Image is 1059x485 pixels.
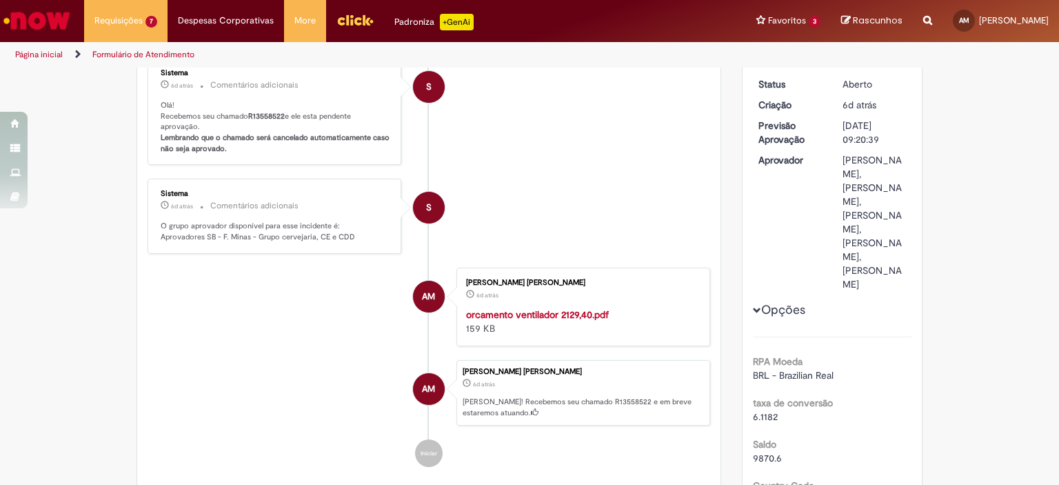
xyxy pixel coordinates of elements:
b: Lembrando que o chamado será cancelado automaticamente caso não seja aprovado. [161,132,392,154]
span: S [426,191,432,224]
dt: Previsão Aprovação [748,119,833,146]
div: Sistema [161,190,390,198]
p: [PERSON_NAME]! Recebemos seu chamado R13558522 e em breve estaremos atuando. [463,397,703,418]
small: Comentários adicionais [210,79,299,91]
img: click_logo_yellow_360x200.png [336,10,374,30]
div: Ana Paula Antunes Parreiras Augusta Magalhaes [413,281,445,313]
b: R13558522 [248,111,285,121]
dt: Aprovador [748,153,833,167]
li: Ana Paula Antunes Parreiras Augusta Magalhaes [148,360,710,426]
div: System [413,71,445,103]
a: orcamento ventilador 2129,40.pdf [466,308,609,321]
small: Comentários adicionais [210,200,299,212]
span: Favoritos [768,14,806,28]
b: RPA Moeda [753,355,803,368]
p: +GenAi [440,14,474,30]
div: Aberto [843,77,907,91]
p: O grupo aprovador disponível para esse incidente é: Aprovadores SB - F. Minas - Grupo cervejaria,... [161,221,390,242]
span: S [426,70,432,103]
span: 6d atrás [476,291,498,299]
span: More [294,14,316,28]
span: Rascunhos [853,14,902,27]
span: 6d atrás [473,380,495,388]
div: [PERSON_NAME] [PERSON_NAME] [466,279,696,287]
time: 23/09/2025 11:20:51 [171,81,193,90]
div: 23/09/2025 11:20:39 [843,98,907,112]
ul: Trilhas de página [10,42,696,68]
span: 9870.6 [753,452,782,464]
ul: Histórico de tíquete [148,44,710,482]
time: 23/09/2025 11:20:39 [843,99,876,111]
a: Rascunhos [841,14,902,28]
a: Página inicial [15,49,63,60]
span: 3 [809,16,820,28]
div: Padroniza [394,14,474,30]
span: Despesas Corporativas [178,14,274,28]
span: 6d atrás [171,81,193,90]
span: AM [422,280,435,313]
span: [PERSON_NAME] [979,14,1049,26]
span: 6.1182 [753,410,778,423]
div: [PERSON_NAME], [PERSON_NAME], [PERSON_NAME], [PERSON_NAME], [PERSON_NAME] [843,153,907,291]
span: BRL - Brazilian Real [753,369,834,382]
time: 23/09/2025 11:20:48 [171,202,193,210]
img: ServiceNow [1,7,72,34]
div: [DATE] 09:20:39 [843,119,907,146]
div: Ana Paula Antunes Parreiras Augusta Magalhaes [413,373,445,405]
div: Sistema [161,69,390,77]
time: 23/09/2025 11:20:39 [473,380,495,388]
span: AM [422,373,435,406]
div: [PERSON_NAME] [PERSON_NAME] [463,368,703,376]
span: Requisições [94,14,143,28]
b: taxa de conversão [753,397,833,409]
div: 159 KB [466,308,696,335]
span: AM [959,16,969,25]
span: 6d atrás [843,99,876,111]
span: 7 [145,16,157,28]
p: Olá! Recebemos seu chamado e ele esta pendente aprovação. [161,100,390,155]
time: 23/09/2025 11:20:26 [476,291,498,299]
b: Saldo [753,438,776,451]
div: System [413,192,445,224]
dt: Criação [748,98,833,112]
span: 6d atrás [171,202,193,210]
dt: Status [748,77,833,91]
a: Formulário de Atendimento [92,49,194,60]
